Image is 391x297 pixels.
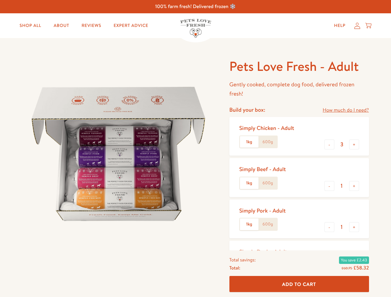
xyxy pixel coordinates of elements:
span: Add To Cart [282,281,316,287]
a: About [49,19,74,32]
button: + [349,222,359,232]
span: £58.32 [353,264,369,271]
div: Simply Pork - Adult [239,207,286,214]
img: Pets Love Fresh - Adult [22,58,215,250]
label: 1kg [240,177,258,189]
a: Shop All [15,19,46,32]
span: Total: [229,264,240,272]
p: Gently cooked, complete dog food, delivered frozen fresh! [229,80,369,99]
label: 1kg [240,218,258,230]
s: £60.75 [341,265,352,270]
a: Help [329,19,350,32]
button: Add To Cart [229,276,369,292]
label: 600g [258,136,277,148]
a: Reviews [76,19,106,32]
a: Expert Advice [109,19,153,32]
div: Simply Chicken - Adult [239,124,294,131]
label: 1kg [240,136,258,148]
span: Total savings: [229,256,256,264]
button: + [349,140,359,149]
button: - [324,140,334,149]
h1: Pets Love Fresh - Adult [229,58,369,75]
a: How much do I need? [323,106,369,114]
div: Simply Beef - Adult [239,166,286,173]
span: You save £2.43 [339,256,369,264]
button: - [324,181,334,191]
button: - [324,222,334,232]
div: Simply Duck - Adult [239,248,287,255]
h4: Build your box: [229,106,265,113]
button: + [349,181,359,191]
label: 600g [258,218,277,230]
label: 600g [258,177,277,189]
img: Pets Love Fresh [180,19,211,38]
